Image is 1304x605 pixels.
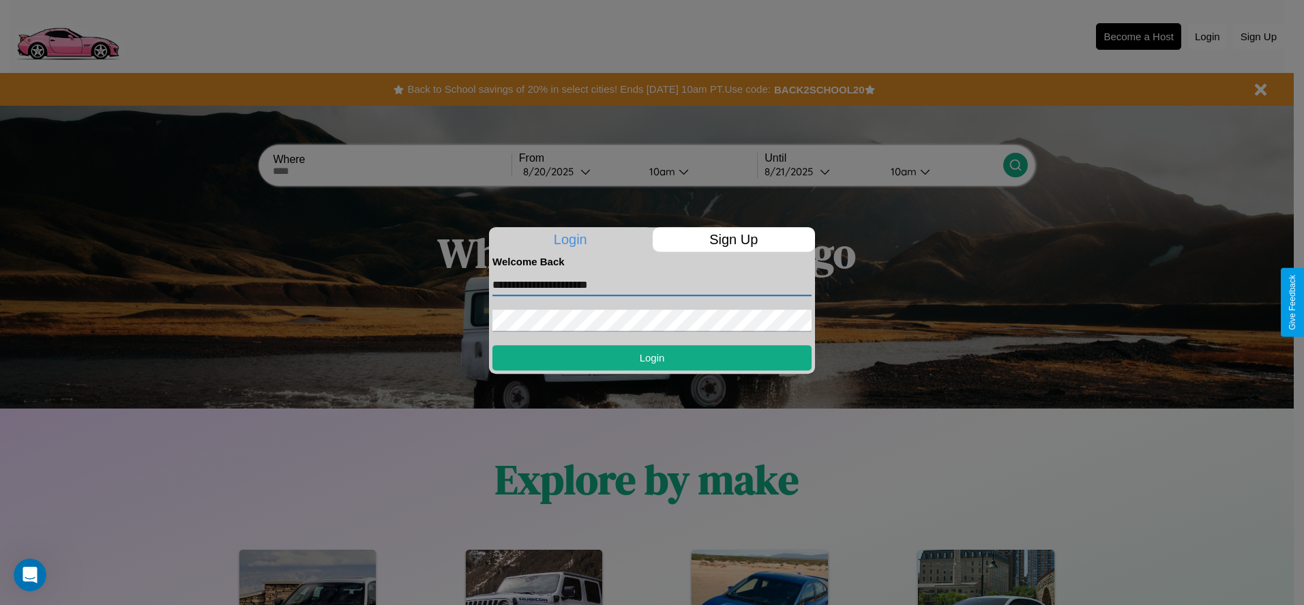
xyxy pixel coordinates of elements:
[653,227,816,252] p: Sign Up
[1288,275,1297,330] div: Give Feedback
[14,559,46,591] iframe: Intercom live chat
[492,256,812,267] h4: Welcome Back
[492,345,812,370] button: Login
[489,227,652,252] p: Login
